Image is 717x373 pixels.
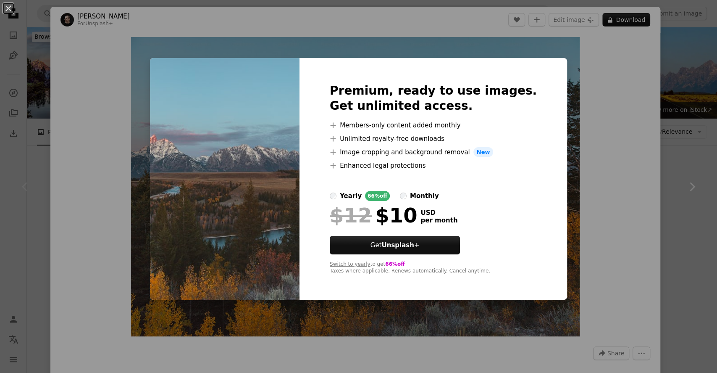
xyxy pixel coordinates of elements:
span: 66% off [385,261,405,267]
span: New [473,147,494,157]
input: yearly66%off [330,193,336,199]
div: 66% off [365,191,390,201]
span: USD [420,209,457,217]
li: Image cropping and background removal [330,147,537,157]
button: Switch to yearly [330,261,370,268]
span: $12 [330,204,372,226]
input: monthly [400,193,407,199]
button: GetUnsplash+ [330,236,460,254]
div: $10 [330,204,417,226]
div: monthly [410,191,439,201]
strong: Unsplash+ [381,241,419,249]
div: to get Taxes where applicable. Renews automatically. Cancel anytime. [330,261,537,275]
div: yearly [340,191,362,201]
li: Unlimited royalty-free downloads [330,134,537,144]
li: Enhanced legal protections [330,161,537,171]
img: premium_photo-1673264933159-c438bd406ace [150,58,299,300]
span: per month [420,217,457,224]
h2: Premium, ready to use images. Get unlimited access. [330,83,537,114]
li: Members-only content added monthly [330,120,537,130]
